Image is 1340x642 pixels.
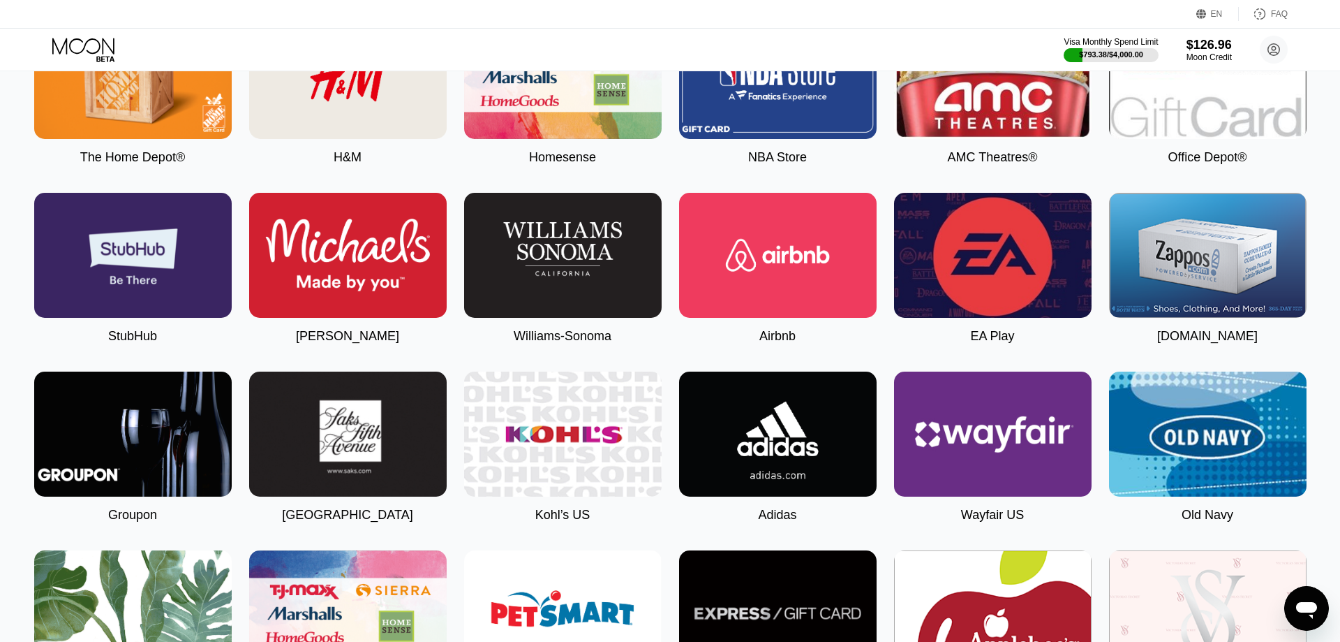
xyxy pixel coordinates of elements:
[1284,586,1329,631] iframe: Button to launch messaging window
[758,508,796,523] div: Adidas
[1271,9,1288,19] div: FAQ
[514,329,611,344] div: Williams-Sonoma
[1196,7,1239,21] div: EN
[296,329,399,344] div: [PERSON_NAME]
[1186,38,1232,62] div: $126.96Moon Credit
[1211,9,1223,19] div: EN
[1064,37,1158,62] div: Visa Monthly Spend Limit$793.38/$4,000.00
[1186,38,1232,52] div: $126.96
[334,150,362,165] div: H&M
[1239,7,1288,21] div: FAQ
[282,508,412,523] div: [GEOGRAPHIC_DATA]
[1182,508,1233,523] div: Old Navy
[748,150,807,165] div: NBA Store
[759,329,796,344] div: Airbnb
[529,150,596,165] div: Homesense
[1064,37,1158,47] div: Visa Monthly Spend Limit
[108,329,157,344] div: StubHub
[80,150,185,165] div: The Home Depot®
[961,508,1024,523] div: Wayfair US
[1079,50,1143,59] div: $793.38 / $4,000.00
[970,329,1014,344] div: EA Play
[1186,52,1232,62] div: Moon Credit
[535,508,590,523] div: Kohl’s US
[108,508,157,523] div: Groupon
[948,150,1038,165] div: AMC Theatres®
[1168,150,1247,165] div: Office Depot®
[1157,329,1258,344] div: [DOMAIN_NAME]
